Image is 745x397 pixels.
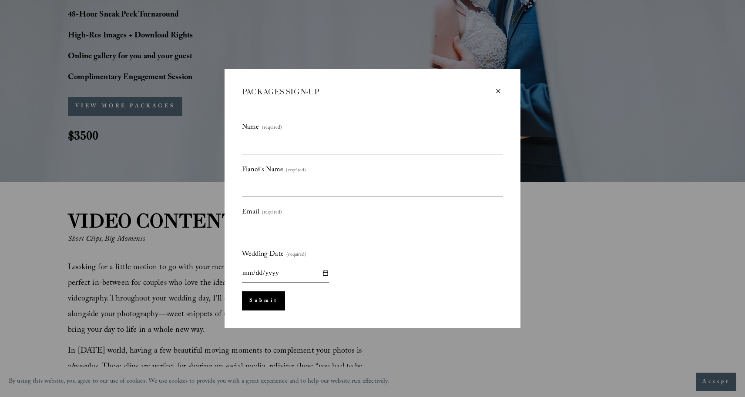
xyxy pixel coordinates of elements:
div: Close [493,87,503,96]
span: Email [242,206,259,219]
button: Submit [242,291,285,310]
span: (required) [262,208,282,218]
span: Fiancé's Name [242,163,283,177]
span: (required) [262,123,282,133]
div: PACKAGES SIGN-UP [242,87,493,97]
span: Name [242,121,259,134]
span: Wedding Date [242,248,284,261]
span: (required) [286,250,306,260]
span: (required) [286,166,306,176]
